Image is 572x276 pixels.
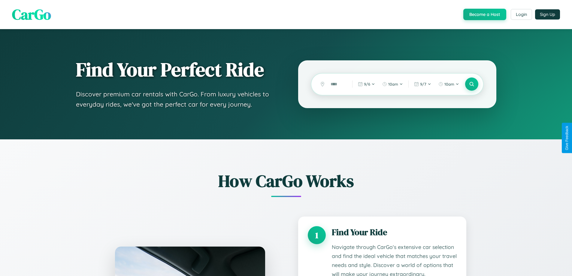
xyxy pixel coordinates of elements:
button: 10am [435,79,462,89]
span: 9 / 7 [420,82,426,86]
h2: How CarGo Works [106,169,466,193]
button: Become a Host [463,9,506,20]
button: 9/6 [355,79,378,89]
div: Give Feedback [565,126,569,150]
h3: Find Your Ride [332,226,457,238]
h1: Find Your Perfect Ride [76,59,274,80]
span: 10am [388,82,398,86]
div: 1 [308,226,326,244]
span: 9 / 6 [364,82,370,86]
span: 10am [444,82,454,86]
button: 10am [379,79,406,89]
button: Sign Up [535,9,560,20]
button: 9/7 [411,79,434,89]
span: CarGo [12,5,51,24]
button: Login [511,9,532,20]
p: Discover premium car rentals with CarGo. From luxury vehicles to everyday rides, we've got the pe... [76,89,274,109]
